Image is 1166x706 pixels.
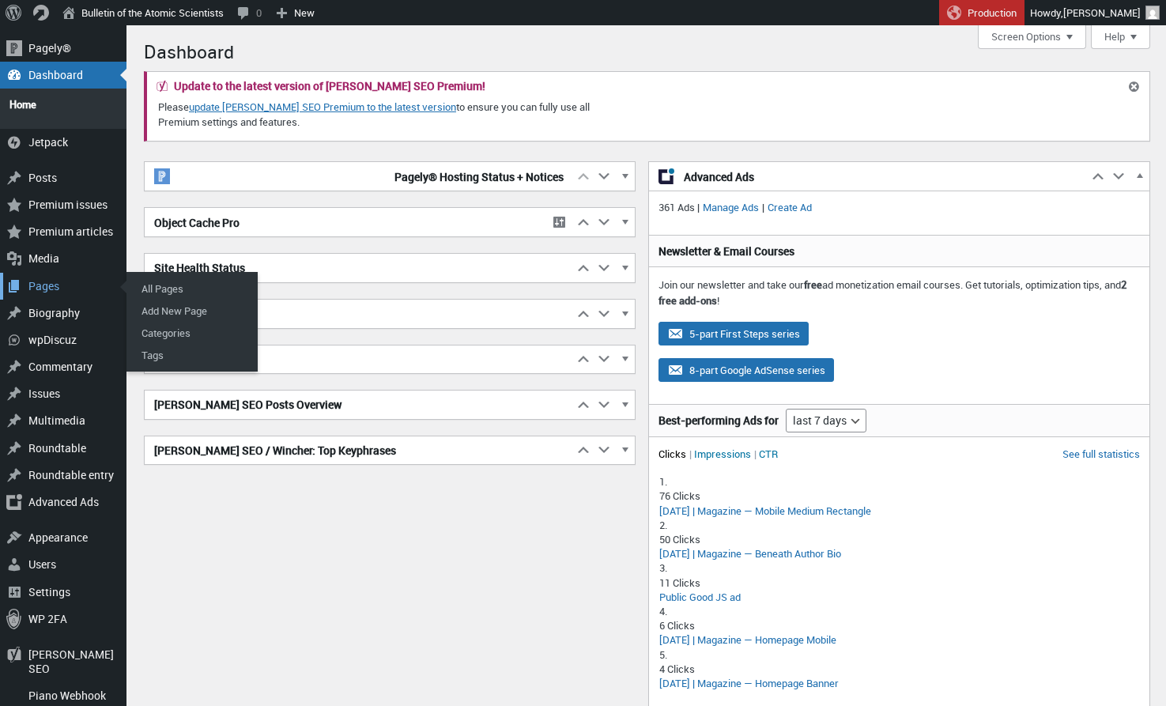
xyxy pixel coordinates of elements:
a: update [PERSON_NAME] SEO Premium to the latest version [189,100,456,114]
a: See full statistics [1062,447,1140,461]
div: 11 Clicks [659,576,1139,590]
button: Screen Options [978,25,1086,49]
div: 4 Clicks [659,662,1139,676]
h3: Newsletter & Email Courses [658,244,1140,259]
span: [PERSON_NAME] [1063,6,1141,20]
button: 5-part First Steps series [658,322,809,345]
li: Clicks [658,447,692,461]
h2: Activity [145,345,573,374]
div: 6 Clicks [659,618,1139,632]
img: pagely-w-on-b20x20.png [154,168,170,184]
div: 3. [659,561,1139,575]
p: Please to ensure you can fully use all Premium settings and features. [157,98,634,131]
div: 76 Clicks [659,489,1139,503]
a: [DATE] | Magazine — Beneath Author Bio [659,546,841,561]
div: 5. [659,647,1139,662]
a: All Pages [130,277,257,300]
strong: 2 free add-ons [658,277,1126,308]
p: Join our newsletter and take our ad monetization email courses. Get tutorials, optimization tips,... [658,277,1140,308]
h2: Site Health Status [145,254,573,282]
div: 2. [659,518,1139,532]
button: Help [1091,25,1150,49]
a: Tags [130,344,257,366]
h2: Object Cache Pro [145,209,545,237]
strong: free [804,277,822,292]
p: 361 Ads | | [658,200,1140,216]
span: Advanced Ads [684,169,1078,185]
div: 1. [659,474,1139,489]
a: Add New Page [130,300,257,322]
h1: Dashboard [144,33,1150,67]
a: Create Ad [764,200,815,214]
h2: [PERSON_NAME] SEO / Wincher: Top Keyphrases [145,436,573,465]
a: Categories [130,322,257,344]
h2: [PERSON_NAME] SEO Posts Overview [145,391,573,419]
a: Manage Ads [700,200,762,214]
li: CTR [759,447,778,461]
h3: Best-performing Ads for [658,413,779,429]
a: [DATE] | Magazine — Mobile Medium Rectangle [659,504,871,518]
h2: Pagely® Hosting Status + Notices [145,162,573,191]
h2: At a Glance [145,300,573,328]
li: Impressions [694,447,757,461]
div: 4. [659,604,1139,618]
h2: Update to the latest version of [PERSON_NAME] SEO Premium! [174,81,485,92]
a: Public Good JS ad [659,590,741,604]
div: 50 Clicks [659,532,1139,546]
a: [DATE] | Magazine — Homepage Mobile [659,632,836,647]
a: [DATE] | Magazine — Homepage Banner [659,676,839,690]
button: 8-part Google AdSense series [658,358,834,382]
